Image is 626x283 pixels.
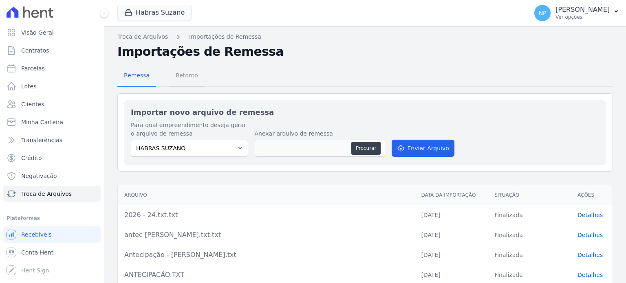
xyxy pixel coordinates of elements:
[488,205,571,225] td: Finalizada
[555,14,610,20] p: Ver opções
[21,154,42,162] span: Crédito
[169,66,205,87] a: Retorno
[414,185,488,205] th: Data da Importação
[124,270,408,280] div: ANTECIPAÇÃO.TXT
[21,46,49,55] span: Contratos
[21,100,44,108] span: Clientes
[21,190,72,198] span: Troca de Arquivos
[3,168,101,184] a: Negativação
[117,5,192,20] button: Habras Suzano
[21,118,63,126] span: Minha Carteira
[7,213,97,223] div: Plataformas
[124,230,408,240] div: antec [PERSON_NAME].txt.txt
[189,33,261,41] a: Importações de Remessa
[119,67,154,83] span: Remessa
[124,250,408,260] div: Antecipação - [PERSON_NAME].txt
[488,185,571,205] th: Situação
[3,132,101,148] a: Transferências
[488,225,571,245] td: Finalizada
[571,185,613,205] th: Ações
[171,67,203,83] span: Retorno
[488,245,571,265] td: Finalizada
[351,142,381,155] button: Procurar
[528,2,626,24] button: NP [PERSON_NAME] Ver opções
[21,82,37,90] span: Lotes
[117,33,168,41] a: Troca de Arquivos
[555,6,610,14] p: [PERSON_NAME]
[124,210,408,220] div: 2026 - 24.txt.txt
[117,66,205,87] nav: Tab selector
[3,226,101,243] a: Recebíveis
[578,232,603,238] a: Detalhes
[539,10,547,16] span: NP
[117,44,613,59] h2: Importações de Remessa
[3,150,101,166] a: Crédito
[578,272,603,278] a: Detalhes
[21,64,45,72] span: Parcelas
[117,66,156,87] a: Remessa
[21,230,52,239] span: Recebíveis
[118,185,414,205] th: Arquivo
[3,114,101,130] a: Minha Carteira
[131,121,248,138] label: Para qual empreendimento deseja gerar o arquivo de remessa
[578,252,603,258] a: Detalhes
[21,248,53,257] span: Conta Hent
[578,212,603,218] a: Detalhes
[414,225,488,245] td: [DATE]
[21,29,54,37] span: Visão Geral
[414,245,488,265] td: [DATE]
[21,136,62,144] span: Transferências
[3,186,101,202] a: Troca de Arquivos
[392,140,454,157] button: Enviar Arquivo
[131,107,600,118] h2: Importar novo arquivo de remessa
[3,60,101,77] a: Parcelas
[3,244,101,261] a: Conta Hent
[3,42,101,59] a: Contratos
[3,96,101,112] a: Clientes
[3,78,101,94] a: Lotes
[255,129,385,138] label: Anexar arquivo de remessa
[414,205,488,225] td: [DATE]
[21,172,57,180] span: Negativação
[3,24,101,41] a: Visão Geral
[117,33,613,41] nav: Breadcrumb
